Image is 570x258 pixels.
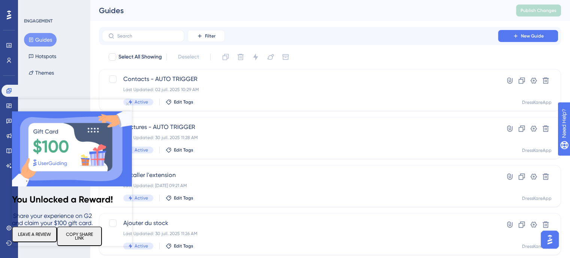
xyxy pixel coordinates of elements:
[522,99,552,105] div: DressKareApp
[117,33,178,39] input: Search
[135,243,148,249] span: Active
[123,135,477,141] div: Last Updated: 30 juil. 2025 11:28 AM
[24,33,57,46] button: Guides
[178,52,199,61] span: Deselect
[187,30,225,42] button: Filter
[24,66,58,79] button: Themes
[174,99,193,105] span: Edit Tags
[521,33,544,39] span: New Guide
[522,195,552,201] div: DressKareApp
[123,219,477,228] span: Ajouter du stock
[522,243,552,249] div: DressKareApp
[24,49,61,63] button: Hotspots
[123,87,477,93] div: Last Updated: 02 juil. 2025 10:29 AM
[1,113,80,120] span: Share your experience on G2
[99,5,497,16] div: Guides
[123,183,477,189] div: Last Updated: [DATE] 09:21 AM
[123,75,477,84] span: Contacts - AUTO TRIGGER
[135,99,148,105] span: Active
[118,52,162,61] span: Select All Showing
[521,7,557,13] span: Publish Changes
[171,50,206,64] button: Deselect
[516,4,561,16] button: Publish Changes
[205,33,215,39] span: Filter
[174,147,193,153] span: Edit Tags
[498,30,558,42] button: New Guide
[24,18,52,24] div: ENGAGEMENT
[166,195,193,201] button: Edit Tags
[135,147,148,153] span: Active
[166,147,193,153] button: Edit Tags
[123,231,477,237] div: Last Updated: 30 juil. 2025 11:26 AM
[522,147,552,153] div: DressKareApp
[539,228,561,251] iframe: UserGuiding AI Assistant Launcher
[135,195,148,201] span: Active
[174,243,193,249] span: Edit Tags
[45,127,90,147] button: COPY SHARE LINK
[166,99,193,105] button: Edit Tags
[166,243,193,249] button: Edit Tags
[18,2,47,11] span: Need Help?
[123,171,477,180] span: Installer l'extension
[123,123,477,132] span: Factures - AUTO TRIGGER
[174,195,193,201] span: Edit Tags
